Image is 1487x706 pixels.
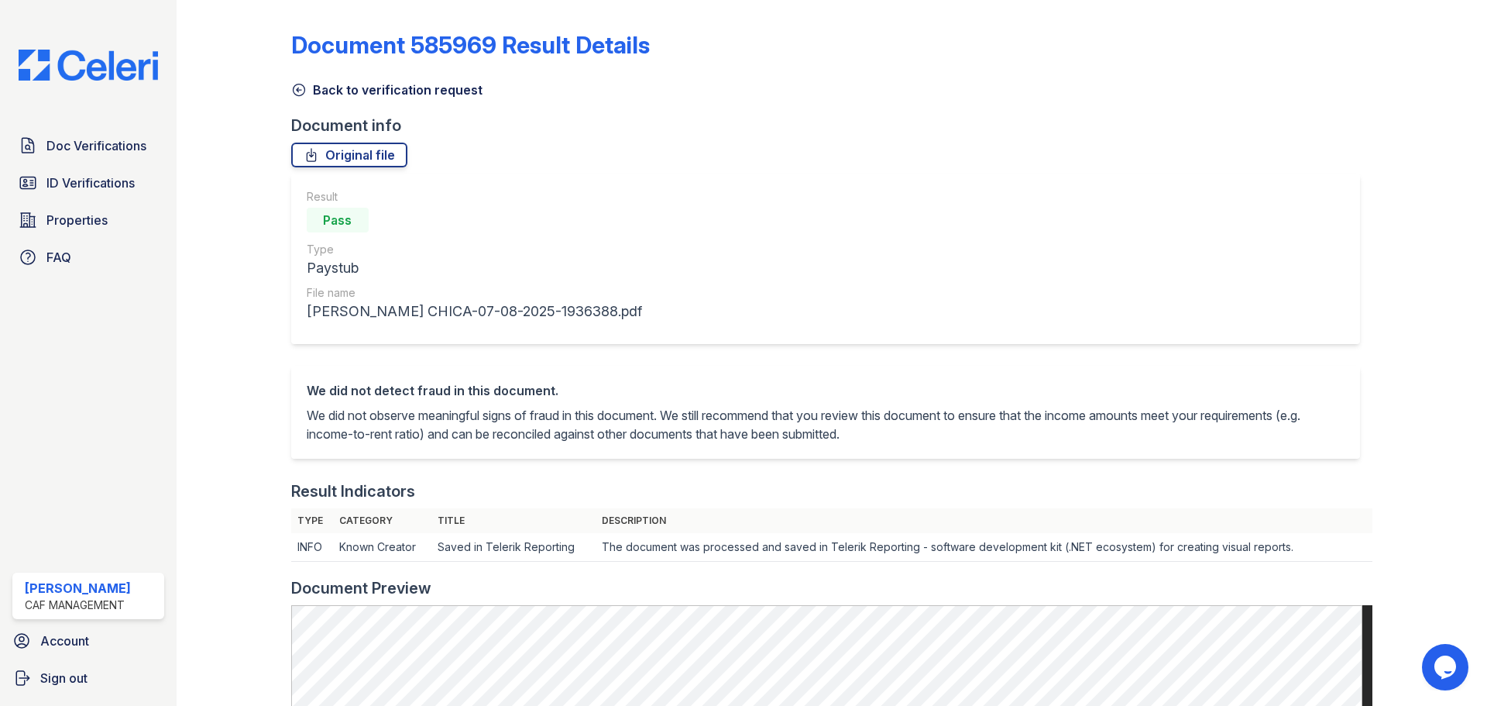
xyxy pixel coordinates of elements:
span: ID Verifications [46,174,135,192]
a: Original file [291,143,407,167]
span: Account [40,632,89,650]
span: Sign out [40,669,88,687]
a: FAQ [12,242,164,273]
td: Saved in Telerik Reporting [431,533,596,562]
td: The document was processed and saved in Telerik Reporting - software development kit (.NET ecosys... [596,533,1372,562]
div: Type [307,242,642,257]
a: Back to verification request [291,81,483,99]
span: Properties [46,211,108,229]
div: Result [307,189,642,205]
span: FAQ [46,248,71,267]
div: We did not detect fraud in this document. [307,381,1344,400]
div: Result Indicators [291,480,415,502]
th: Title [431,508,596,533]
th: Category [333,508,431,533]
p: We did not observe meaningful signs of fraud in this document. We still recommend that you review... [307,406,1344,443]
div: [PERSON_NAME] CHICA-07-08-2025-1936388.pdf [307,301,642,322]
div: CAF Management [25,598,131,613]
div: Paystub [307,257,642,279]
iframe: chat widget [1422,644,1472,691]
td: Known Creator [333,533,431,562]
a: Document 585969 Result Details [291,31,650,59]
a: Doc Verifications [12,130,164,161]
div: File name [307,285,642,301]
td: INFO [291,533,333,562]
div: Pass [307,208,369,232]
a: ID Verifications [12,167,164,198]
img: CE_Logo_Blue-a8612792a0a2168367f1c8372b55b34899dd931a85d93a1a3d3e32e68fde9ad4.png [6,50,170,81]
a: Sign out [6,663,170,694]
a: Properties [12,205,164,236]
div: Document info [291,115,1372,136]
a: Account [6,625,170,656]
span: Doc Verifications [46,136,146,155]
th: Type [291,508,333,533]
div: Document Preview [291,577,431,599]
div: [PERSON_NAME] [25,579,131,598]
th: Description [596,508,1372,533]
